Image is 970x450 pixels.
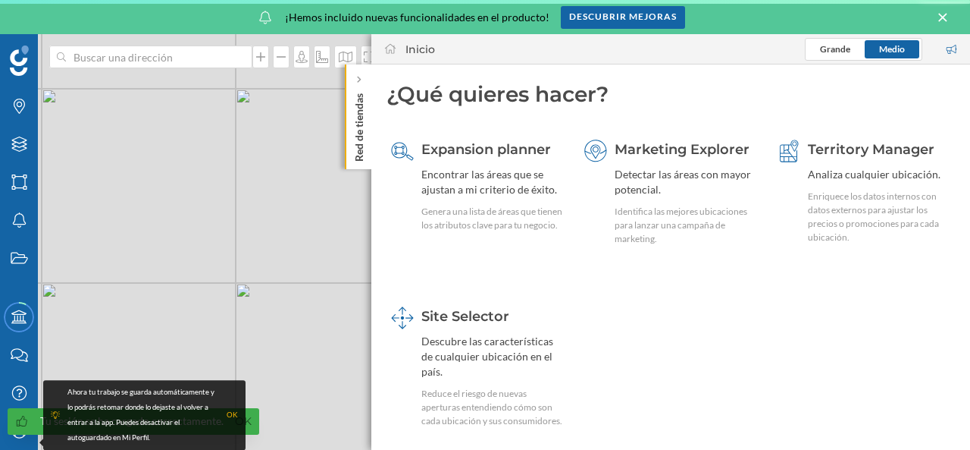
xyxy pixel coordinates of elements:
div: Analiza cualquier ubicación. [808,167,950,182]
div: Tu sesión se ha cargado correctamente. [40,414,224,429]
span: Territory Manager [808,141,934,158]
div: Inicio [405,42,435,57]
span: ¡Hemos incluido nuevas funcionalidades en el producto! [285,10,549,25]
span: Medio [879,43,905,55]
div: Genera una lista de áreas que tienen los atributos clave para tu negocio. [421,205,564,232]
div: Detectar las áreas con mayor potencial. [615,167,757,197]
div: Enriquece los datos internos con datos externos para ajustar los precios o promociones para cada ... [808,190,950,244]
div: ¿Qué quieres hacer? [386,80,955,109]
img: search-areas.svg [391,140,414,162]
img: Geoblink Logo [10,46,29,76]
img: dashboards-manager.svg [391,307,414,329]
div: Encontrar las áreas que se ajustan a mi criterio de éxito. [421,167,564,197]
span: Grande [820,43,850,55]
div: Reduce el riesgo de nuevas aperturas entendiendo cómo son cada ubicación y sus consumidores. [421,387,564,428]
p: Red de tiendas [352,87,367,162]
div: Descubre las características de cualquier ubicación en el país. [421,334,564,379]
div: Ahora tu trabajo se guarda automáticamente y lo podrás retomar donde lo dejaste al volver a entra... [67,385,219,445]
div: OK [227,408,238,423]
div: Identifica las mejores ubicaciones para lanzar una campaña de marketing. [615,205,757,246]
span: Site Selector [421,308,509,325]
img: explorer.svg [584,140,607,162]
span: Expansion planner [421,141,551,158]
img: territory-manager.svg [778,140,800,162]
span: Marketing Explorer [615,141,749,158]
